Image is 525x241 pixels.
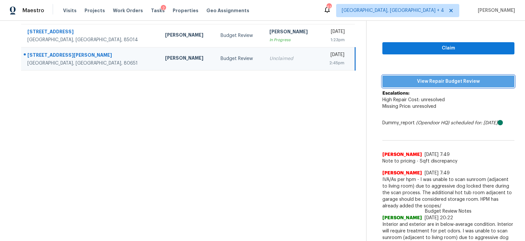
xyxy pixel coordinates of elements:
span: View Repair Budget Review [388,77,509,86]
div: [DATE] [325,51,344,60]
span: Tasks [151,8,165,13]
div: In Progress [269,37,314,43]
div: [GEOGRAPHIC_DATA], [GEOGRAPHIC_DATA], 80651 [27,60,155,67]
span: Maestro [22,7,44,14]
span: [PERSON_NAME] [475,7,515,14]
div: 2 [161,5,166,12]
span: Work Orders [113,7,143,14]
span: Note to pricing - Sqft discrepancy [382,158,514,165]
span: [PERSON_NAME] [382,215,422,221]
button: Claim [382,42,514,54]
div: [STREET_ADDRESS] [27,28,155,37]
div: [PERSON_NAME] [269,28,314,37]
div: [STREET_ADDRESS][PERSON_NAME] [27,52,155,60]
span: [PERSON_NAME] [382,170,422,176]
div: 61 [327,4,331,11]
span: [PERSON_NAME] [382,151,422,158]
i: scheduled for: [DATE] [451,121,498,125]
button: View Repair Budget Review [382,75,514,88]
span: Missing Price: unresolved [382,104,436,109]
div: [GEOGRAPHIC_DATA], [GEOGRAPHIC_DATA], 85014 [27,37,155,43]
span: [DATE] 20:22 [425,216,453,220]
div: [PERSON_NAME] [165,55,210,63]
div: [PERSON_NAME] [165,32,210,40]
div: Unclaimed [269,55,314,62]
span: Properties [173,7,198,14]
span: Claim [388,44,509,52]
span: Budget Review Notes [421,208,475,215]
span: High Repair Cost: unresolved [382,98,445,102]
div: 2:45pm [325,60,344,66]
b: Escalations: [382,91,409,96]
span: Geo Assignments [206,7,249,14]
div: [DATE] [325,28,345,37]
div: Budget Review [221,55,259,62]
span: [DATE] 7:49 [425,171,450,175]
span: Projects [85,7,105,14]
span: IVA/As per hpm - I was unable to scan sunroom (adjacent to living room) due to aggressive dog loc... [382,176,514,209]
div: Dummy_report [382,120,514,126]
div: Budget Review [221,32,259,39]
span: Visits [63,7,77,14]
i: (Opendoor HQ) [416,121,449,125]
span: [GEOGRAPHIC_DATA], [GEOGRAPHIC_DATA] + 4 [342,7,444,14]
div: 1:23pm [325,37,345,43]
span: [DATE] 7:49 [425,152,450,157]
